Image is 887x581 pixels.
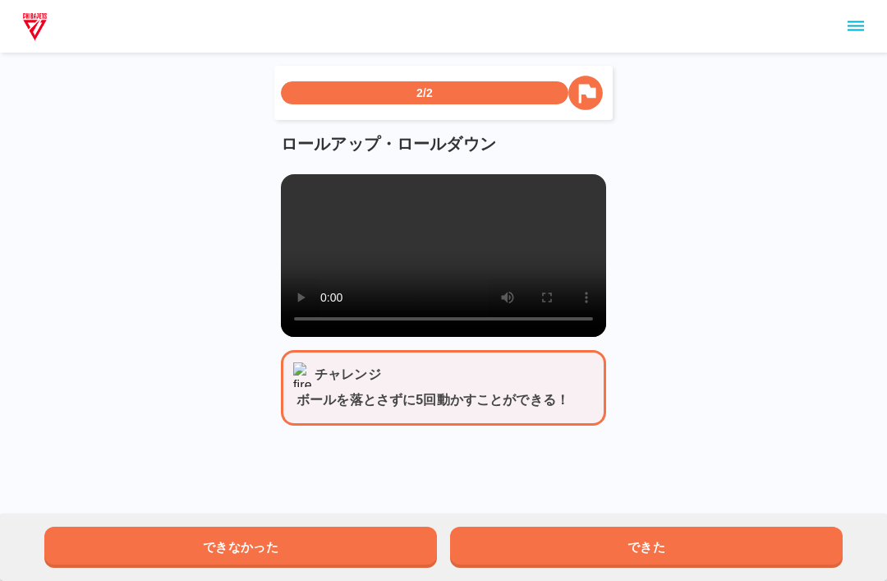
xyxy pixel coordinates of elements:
button: sidemenu [842,12,870,40]
img: dummy [20,10,50,43]
p: チャレンジ [315,365,381,385]
button: できなかった [44,527,437,568]
img: fire_icon [293,362,311,387]
p: ボールを落とさずに5回動かすことができる！ [296,390,597,410]
h6: ロールアップ・ロールダウン [281,133,606,154]
p: 2/2 [416,85,433,101]
button: できた [450,527,843,568]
